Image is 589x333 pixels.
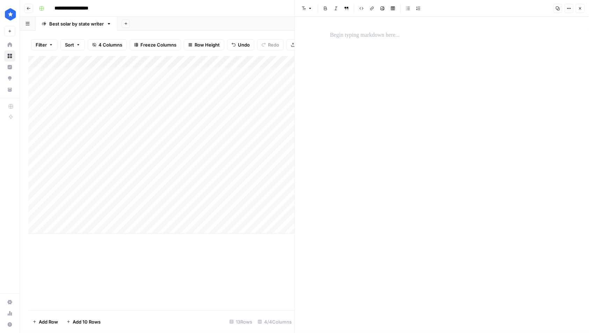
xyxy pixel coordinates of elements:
span: Undo [238,41,250,48]
button: Add Row [28,316,62,327]
div: Best solar by state writer [49,20,104,27]
span: Sort [65,41,74,48]
span: Redo [268,41,279,48]
a: Browse [4,50,15,62]
button: Filter [31,39,58,50]
span: Row Height [195,41,220,48]
a: Insights [4,62,15,73]
button: 4 Columns [88,39,127,50]
span: 4 Columns [99,41,122,48]
button: Freeze Columns [130,39,181,50]
span: Freeze Columns [140,41,176,48]
button: Help + Support [4,319,15,330]
span: Add 10 Rows [73,318,101,325]
a: Settings [4,297,15,308]
a: Home [4,39,15,50]
a: Your Data [4,84,15,95]
button: Redo [257,39,284,50]
button: Add 10 Rows [62,316,105,327]
span: Filter [36,41,47,48]
button: Sort [60,39,85,50]
div: 4/4 Columns [255,316,294,327]
a: Opportunities [4,73,15,84]
button: Workspace: ConsumerAffairs [4,6,15,23]
a: Best solar by state writer [36,17,117,31]
button: Row Height [184,39,224,50]
div: 13 Rows [227,316,255,327]
a: Usage [4,308,15,319]
button: Undo [227,39,254,50]
img: ConsumerAffairs Logo [4,8,17,21]
span: Add Row [39,318,58,325]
